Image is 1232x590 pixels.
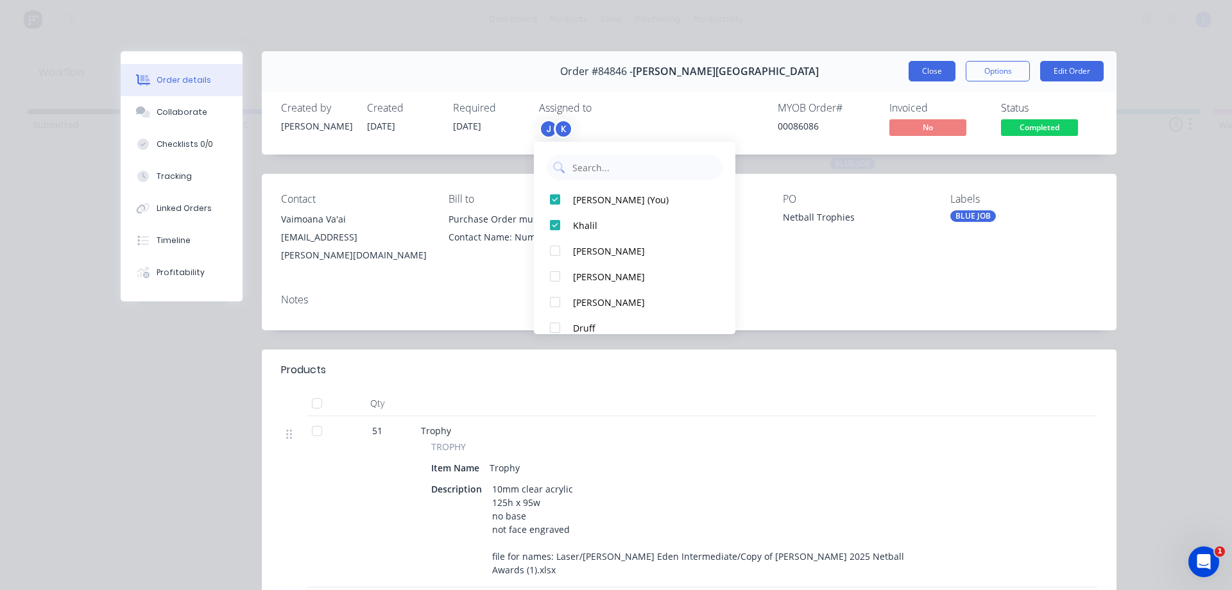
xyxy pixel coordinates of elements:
div: Vaimoana Va'ai[EMAIL_ADDRESS][PERSON_NAME][DOMAIN_NAME] [281,210,428,264]
iframe: Intercom live chat [1188,546,1219,577]
div: Invoiced [889,102,986,114]
div: Profitability [157,267,205,278]
span: [DATE] [453,120,481,132]
div: Required [453,102,524,114]
div: Created by [281,102,352,114]
div: Order details [157,74,211,86]
button: Khalil [534,212,735,238]
div: [PERSON_NAME] [573,244,708,258]
div: Qty [339,391,416,416]
div: Item Name [431,459,484,477]
button: Profitability [121,257,243,289]
div: Khalil [573,219,708,232]
button: [PERSON_NAME] [534,238,735,264]
span: Completed [1001,119,1078,135]
span: [PERSON_NAME][GEOGRAPHIC_DATA] [633,65,819,78]
span: TROPHY [431,440,466,453]
div: Notes [281,294,1097,306]
div: Labels [950,193,1097,205]
button: [PERSON_NAME] (You) [534,187,735,212]
div: BLUE JOB [950,210,996,222]
div: Products [281,362,326,378]
div: K [554,119,573,139]
div: Vaimoana Va'ai [281,210,428,228]
div: [PERSON_NAME] [573,296,708,309]
div: [PERSON_NAME] [573,270,708,283]
div: Collaborate [157,106,207,118]
div: Purchase Order must be received Contact Name: Number: [449,210,595,251]
div: Tracking [157,171,192,182]
button: JK [539,119,573,139]
span: 51 [372,424,382,437]
span: No [889,119,966,135]
span: Order #84846 - [560,65,633,78]
div: PO [783,193,930,205]
button: Order details [121,64,243,96]
button: [PERSON_NAME] [534,264,735,289]
input: Search... [571,155,716,180]
div: J [539,119,558,139]
div: Bill to [449,193,595,205]
button: Checklists 0/0 [121,128,243,160]
div: Purchase Order must be received Contact Name: Number: [449,210,595,246]
button: Druff [534,315,735,341]
div: Contact [281,193,428,205]
div: [PERSON_NAME] [281,119,352,133]
span: 1 [1215,546,1225,557]
div: 00086086 [778,119,874,133]
div: 10mm clear acrylic 125h x 95w no base not face engraved file for names: Laser/[PERSON_NAME] Eden ... [487,480,914,579]
span: [DATE] [367,120,395,132]
div: Status [1001,102,1097,114]
div: Created [367,102,438,114]
button: Edit Order [1040,61,1104,81]
div: Timeline [157,235,191,246]
div: Description [431,480,487,498]
button: [PERSON_NAME] [534,289,735,315]
div: Druff [573,321,708,335]
div: [PERSON_NAME] (You) [573,193,708,206]
button: Timeline [121,224,243,257]
div: MYOB Order # [778,102,874,114]
button: Collaborate [121,96,243,128]
div: Checklists 0/0 [157,139,213,150]
button: Close [909,61,955,81]
span: Trophy [421,425,451,437]
button: Linked Orders [121,192,243,224]
div: Assigned to [539,102,667,114]
div: Trophy [484,459,525,477]
div: Linked Orders [157,203,212,214]
div: Netball Trophies [783,210,930,228]
button: Tracking [121,160,243,192]
button: Completed [1001,119,1078,139]
button: Options [966,61,1030,81]
div: [EMAIL_ADDRESS][PERSON_NAME][DOMAIN_NAME] [281,228,428,264]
